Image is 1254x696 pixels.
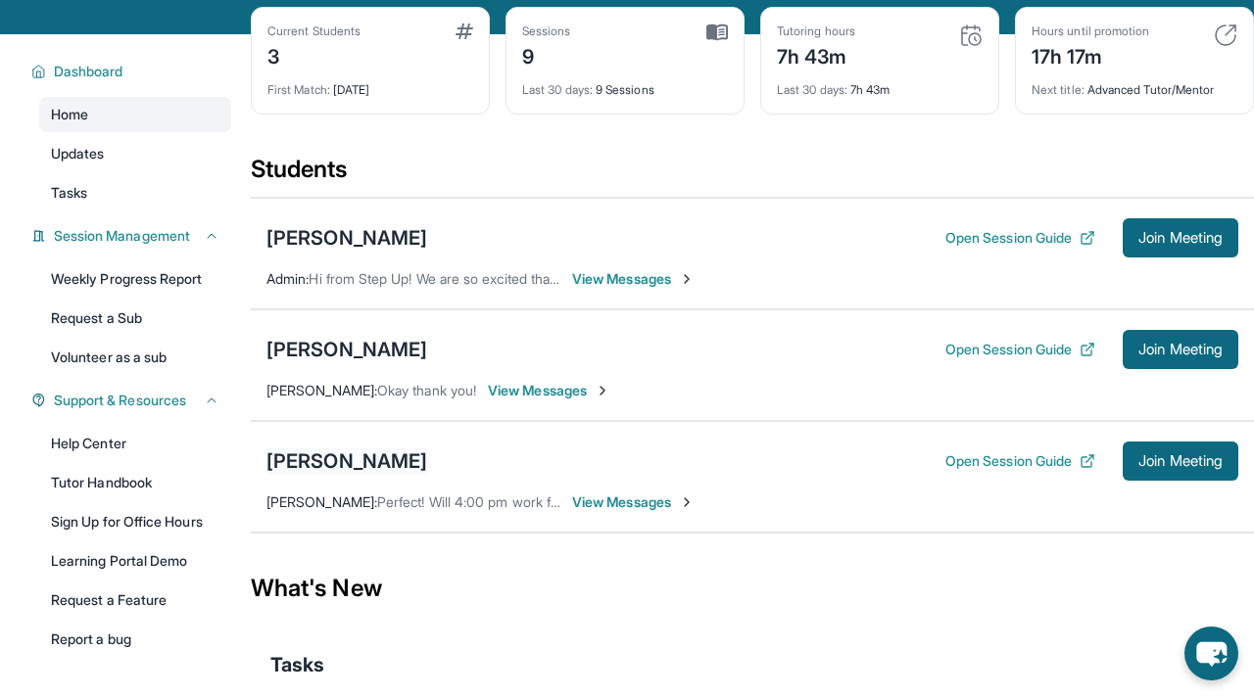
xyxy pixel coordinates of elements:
[945,451,1095,471] button: Open Session Guide
[46,62,219,81] button: Dashboard
[488,381,610,400] span: View Messages
[706,23,728,41] img: card
[377,493,646,510] span: Perfect! Will 4:00 pm work for [DATE] also?
[39,426,231,461] a: Help Center
[1123,218,1238,257] button: Join Meeting
[679,494,695,510] img: Chevron-Right
[572,492,695,512] span: View Messages
[777,82,847,97] span: Last 30 days :
[39,543,231,579] a: Learning Portal Demo
[51,144,105,163] span: Updates
[1032,70,1237,98] div: Advanced Tutor/Mentor
[522,70,728,98] div: 9 Sessions
[1184,626,1238,680] button: chat-button
[1138,455,1223,467] span: Join Meeting
[39,301,231,336] a: Request a Sub
[266,382,377,398] span: [PERSON_NAME] :
[1032,39,1149,70] div: 17h 17m
[267,82,330,97] span: First Match :
[777,39,855,70] div: 7h 43m
[39,582,231,618] a: Request a Feature
[572,269,695,289] span: View Messages
[679,271,695,287] img: Chevron-Right
[266,336,427,363] div: [PERSON_NAME]
[266,270,309,287] span: Admin :
[54,62,123,81] span: Dashboard
[46,226,219,246] button: Session Management
[46,391,219,410] button: Support & Resources
[267,70,473,98] div: [DATE]
[1032,23,1149,39] div: Hours until promotion
[777,23,855,39] div: Tutoring hours
[595,383,610,398] img: Chevron-Right
[39,175,231,210] a: Tasks
[456,23,473,39] img: card
[51,105,88,124] span: Home
[251,154,1254,197] div: Students
[266,493,377,510] span: [PERSON_NAME] :
[251,545,1254,631] div: What's New
[39,340,231,375] a: Volunteer as a sub
[959,23,983,47] img: card
[51,183,87,203] span: Tasks
[945,340,1095,359] button: Open Session Guide
[270,651,324,678] span: Tasks
[39,136,231,171] a: Updates
[522,82,593,97] span: Last 30 days :
[522,39,571,70] div: 9
[1123,330,1238,369] button: Join Meeting
[39,465,231,500] a: Tutor Handbook
[266,224,427,252] div: [PERSON_NAME]
[377,382,476,398] span: Okay thank you!
[1032,82,1085,97] span: Next title :
[1123,441,1238,481] button: Join Meeting
[54,391,186,410] span: Support & Resources
[945,228,1095,248] button: Open Session Guide
[39,504,231,539] a: Sign Up for Office Hours
[1138,344,1223,355] span: Join Meeting
[522,23,571,39] div: Sessions
[777,70,983,98] div: 7h 43m
[39,97,231,132] a: Home
[1138,232,1223,244] span: Join Meeting
[39,261,231,297] a: Weekly Progress Report
[39,622,231,657] a: Report a bug
[54,226,190,246] span: Session Management
[1214,23,1237,47] img: card
[267,23,361,39] div: Current Students
[266,447,427,475] div: [PERSON_NAME]
[267,39,361,70] div: 3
